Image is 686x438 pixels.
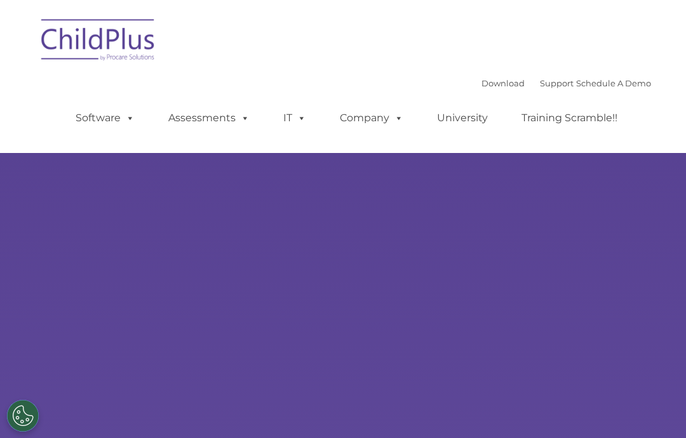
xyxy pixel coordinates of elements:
[540,78,574,88] a: Support
[481,78,651,88] font: |
[576,78,651,88] a: Schedule A Demo
[156,105,262,131] a: Assessments
[481,78,525,88] a: Download
[509,105,630,131] a: Training Scramble!!
[63,105,147,131] a: Software
[271,105,319,131] a: IT
[327,105,416,131] a: Company
[424,105,501,131] a: University
[35,10,162,74] img: ChildPlus by Procare Solutions
[7,400,39,432] button: Cookies Settings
